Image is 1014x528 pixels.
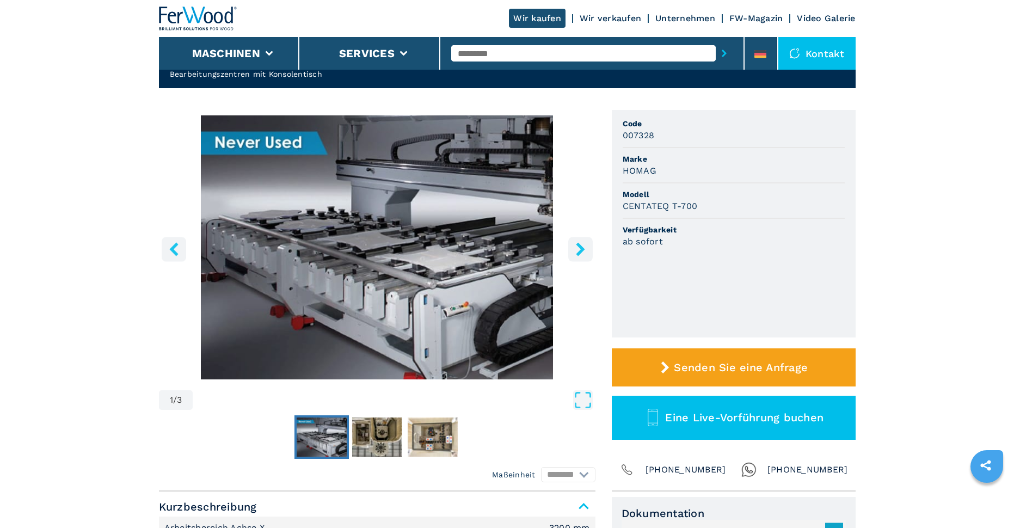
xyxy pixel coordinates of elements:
span: Senden Sie eine Anfrage [674,361,808,374]
button: right-button [568,237,593,261]
a: Wir kaufen [509,9,566,28]
span: [PHONE_NUMBER] [646,462,726,477]
img: 0e662c15570108bff2d860a0bb9b7a71 [297,418,347,457]
img: Phone [619,462,635,477]
button: Go to Slide 3 [405,415,460,459]
span: Eine Live-Vorführung buchen [665,411,824,424]
img: Whatsapp [741,462,757,477]
img: Kontakt [789,48,800,59]
button: Go to Slide 2 [350,415,404,459]
img: Bearbeitungszentren mit Konsolentisch HOMAG CENTATEQ T-700 [159,115,595,379]
a: Unternehmen [655,13,715,23]
div: Go to Slide 1 [159,115,595,379]
span: Verfügbarkeit [623,224,845,235]
span: Modell [623,189,845,200]
span: Dokumentation [622,507,846,520]
span: 1 [170,396,173,404]
span: [PHONE_NUMBER] [767,462,848,477]
img: 81a89dc81fc7a82dfd39a9b82ef7f85d [352,418,402,457]
h3: ab sofort [623,235,663,248]
h3: CENTATEQ T-700 [623,200,698,212]
h3: 007328 [623,129,655,142]
div: Kontakt [778,37,856,70]
a: Wir verkaufen [580,13,641,23]
span: Marke [623,154,845,164]
button: Maschinen [192,47,260,60]
h2: Bearbeitungszentren mit Konsolentisch [170,69,357,79]
button: Services [339,47,395,60]
h3: HOMAG [623,164,656,177]
span: 3 [177,396,182,404]
span: / [173,396,177,404]
iframe: Chat [968,479,1006,520]
button: Eine Live-Vorführung buchen [612,396,856,440]
img: 3e59e6751148d5a20e3538372dfdb8fd [408,418,458,457]
a: FW-Magazin [729,13,783,23]
a: Video Galerie [797,13,855,23]
span: Kurzbeschreibung [159,497,595,517]
button: Open Fullscreen [195,390,592,410]
a: sharethis [972,452,999,479]
img: Ferwood [159,7,237,30]
button: Senden Sie eine Anfrage [612,348,856,386]
button: submit-button [716,41,733,66]
button: Go to Slide 1 [294,415,349,459]
button: left-button [162,237,186,261]
span: Code [623,118,845,129]
nav: Thumbnail Navigation [159,415,595,459]
em: Maßeinheit [492,469,536,480]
